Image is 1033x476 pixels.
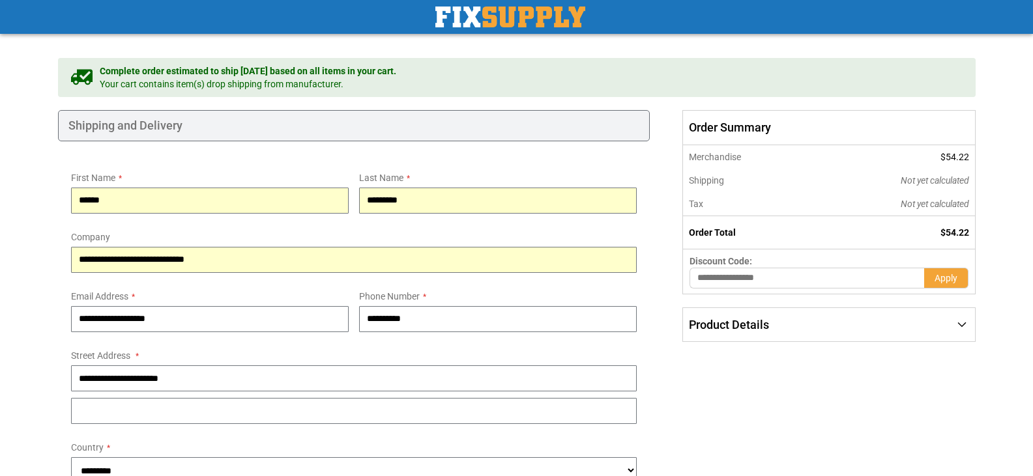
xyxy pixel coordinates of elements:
[924,268,968,288] button: Apply
[71,442,104,453] span: Country
[100,64,396,77] span: Complete order estimated to ship [DATE] based on all items in your cart.
[359,173,403,183] span: Last Name
[683,192,813,216] th: Tax
[901,199,969,209] span: Not yet calculated
[359,291,420,301] span: Phone Number
[682,110,975,145] span: Order Summary
[940,152,969,162] span: $54.22
[58,110,650,141] div: Shipping and Delivery
[689,227,736,238] strong: Order Total
[935,273,957,283] span: Apply
[683,145,813,169] th: Merchandise
[690,256,752,266] span: Discount Code:
[71,350,130,361] span: Street Address
[100,77,396,91] span: Your cart contains item(s) drop shipping from manufacturer.
[71,232,110,242] span: Company
[435,7,585,27] img: Fix Industrial Supply
[940,227,969,238] span: $54.22
[689,318,769,331] span: Product Details
[689,175,724,186] span: Shipping
[901,175,969,186] span: Not yet calculated
[435,7,585,27] a: store logo
[71,291,128,301] span: Email Address
[71,173,115,183] span: First Name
